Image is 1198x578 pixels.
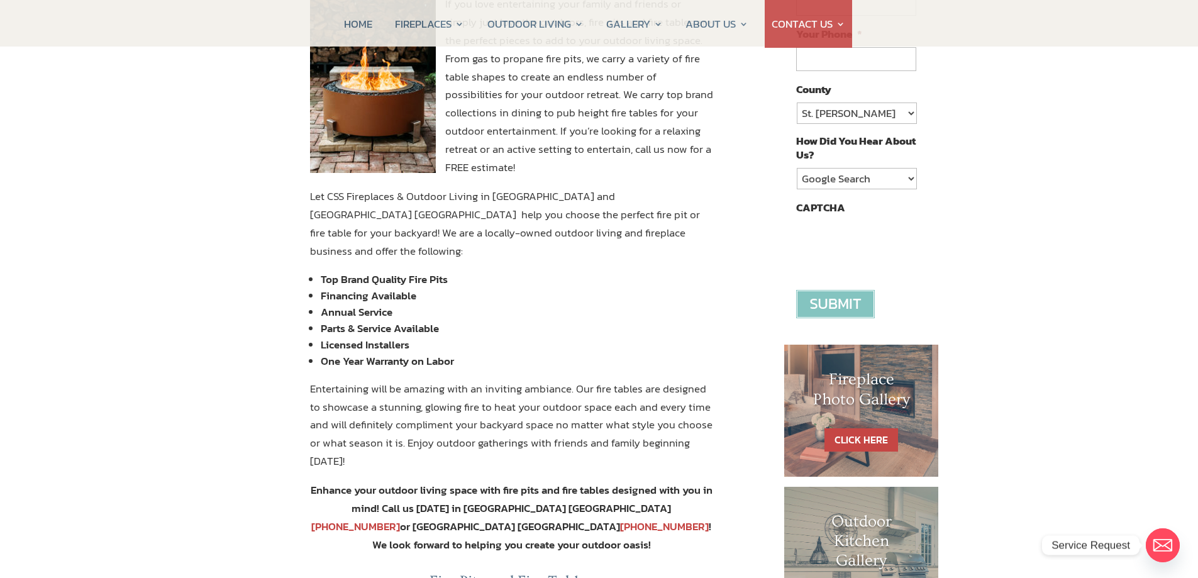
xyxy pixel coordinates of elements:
p: Let CSS Fireplaces & Outdoor Living in [GEOGRAPHIC_DATA] and [GEOGRAPHIC_DATA] [GEOGRAPHIC_DATA] ... [310,187,714,271]
a: [PHONE_NUMBER] [620,518,709,535]
li: One Year Warranty on Labor [321,353,714,369]
div: Enhance your outdoor living space with fire pits and fire tables designed with you in mind! Call ... [310,481,714,554]
li: Financing Available [321,287,714,304]
h1: Fireplace Photo Gallery [809,370,914,415]
a: [PHONE_NUMBER] [311,518,400,535]
label: County [796,82,831,96]
label: How Did You Hear About Us? [796,134,916,162]
li: Annual Service [321,304,714,320]
iframe: reCAPTCHA [796,221,987,270]
h1: Outdoor Kitchen Gallery [809,512,914,577]
a: CLICK HERE [824,428,898,452]
a: Email [1146,528,1180,562]
input: Submit [796,290,875,318]
li: Licensed Installers [321,336,714,353]
label: CAPTCHA [796,201,845,214]
li: Top Brand Quality Fire Pits [321,271,714,287]
p: Entertaining will be amazing with an inviting ambiance. Our fire tables are designed to showcase ... [310,380,714,482]
li: Parts & Service Available [321,320,714,336]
